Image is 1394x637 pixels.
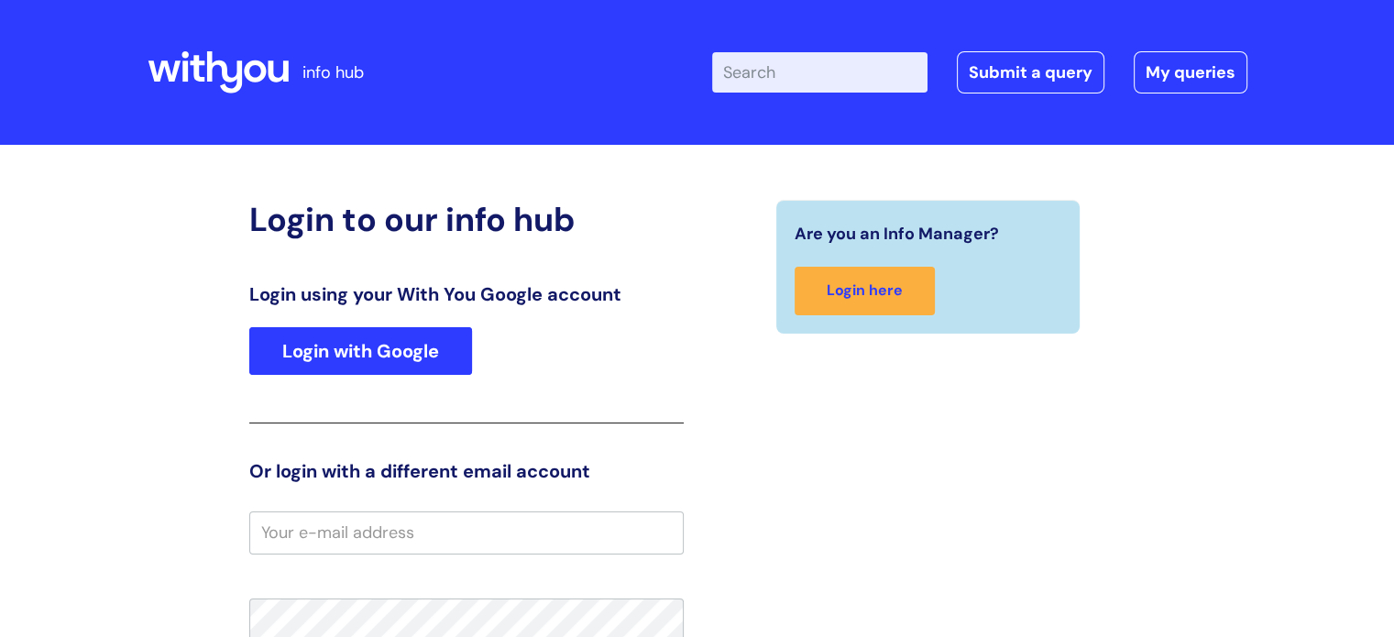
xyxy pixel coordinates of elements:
[249,283,684,305] h3: Login using your With You Google account
[795,219,999,248] span: Are you an Info Manager?
[302,58,364,87] p: info hub
[249,511,684,554] input: Your e-mail address
[957,51,1104,93] a: Submit a query
[795,267,935,315] a: Login here
[1134,51,1247,93] a: My queries
[712,52,928,93] input: Search
[249,327,472,375] a: Login with Google
[249,460,684,482] h3: Or login with a different email account
[249,200,684,239] h2: Login to our info hub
